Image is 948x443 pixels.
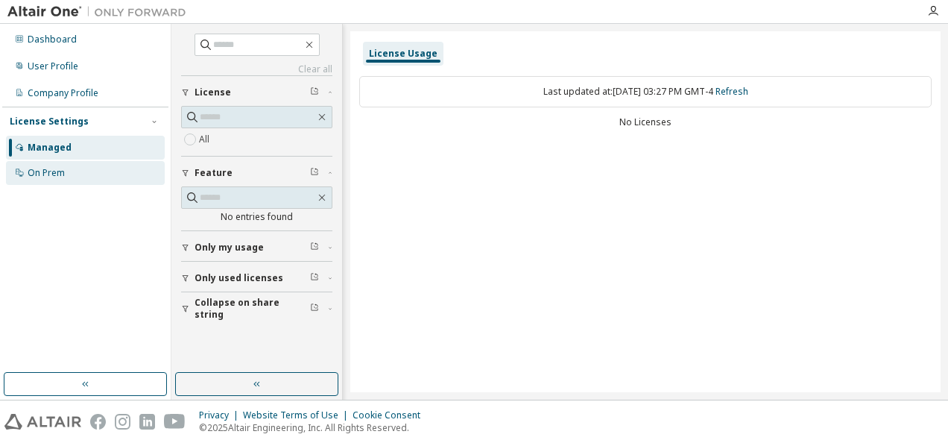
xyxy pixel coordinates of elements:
[353,409,429,421] div: Cookie Consent
[139,414,155,430] img: linkedin.svg
[181,262,332,295] button: Only used licenses
[359,76,932,107] div: Last updated at: [DATE] 03:27 PM GMT-4
[90,414,106,430] img: facebook.svg
[28,167,65,179] div: On Prem
[4,414,81,430] img: altair_logo.svg
[181,63,332,75] a: Clear all
[195,242,264,254] span: Only my usage
[310,303,319,315] span: Clear filter
[199,409,243,421] div: Privacy
[199,131,212,148] label: All
[369,48,437,60] div: License Usage
[359,116,932,128] div: No Licenses
[715,85,748,98] a: Refresh
[195,272,283,284] span: Only used licenses
[243,409,353,421] div: Website Terms of Use
[181,157,332,189] button: Feature
[181,231,332,264] button: Only my usage
[115,414,130,430] img: instagram.svg
[164,414,186,430] img: youtube.svg
[199,421,429,434] p: © 2025 Altair Engineering, Inc. All Rights Reserved.
[181,292,332,325] button: Collapse on share string
[181,211,332,223] div: No entries found
[195,87,231,98] span: License
[7,4,194,19] img: Altair One
[28,87,98,99] div: Company Profile
[310,272,319,284] span: Clear filter
[28,34,77,45] div: Dashboard
[195,167,233,179] span: Feature
[28,60,78,72] div: User Profile
[310,167,319,179] span: Clear filter
[28,142,72,154] div: Managed
[195,297,310,321] span: Collapse on share string
[310,87,319,98] span: Clear filter
[181,76,332,109] button: License
[310,242,319,254] span: Clear filter
[10,116,89,128] div: License Settings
